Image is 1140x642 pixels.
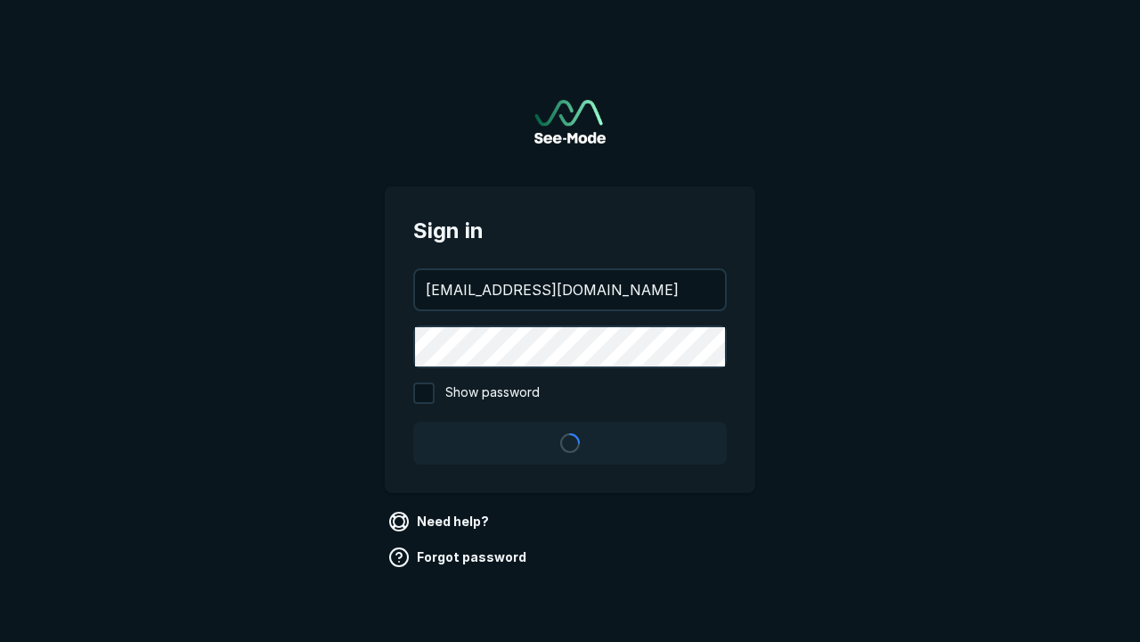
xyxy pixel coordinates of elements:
span: Show password [445,383,540,404]
a: Go to sign in [534,100,606,144]
span: Sign in [413,215,727,247]
a: Need help? [385,507,496,536]
input: your@email.com [415,270,725,309]
img: See-Mode Logo [534,100,606,144]
a: Forgot password [385,543,533,572]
